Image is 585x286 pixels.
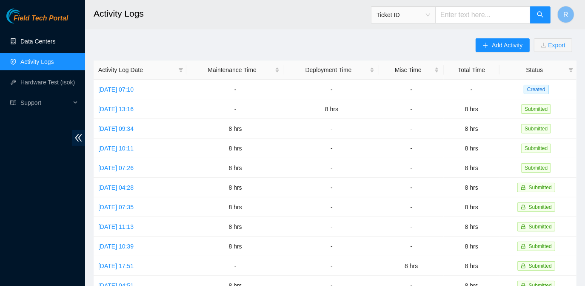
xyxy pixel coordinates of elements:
[379,217,444,237] td: -
[98,165,134,171] a: [DATE] 07:26
[186,237,285,256] td: 8 hrs
[98,204,134,211] a: [DATE] 07:35
[20,58,54,65] a: Activity Logs
[482,42,488,49] span: plus
[379,80,444,99] td: -
[529,204,552,210] span: Submitted
[529,263,552,269] span: Submitted
[444,217,499,237] td: 8 hrs
[563,9,568,20] span: R
[284,119,379,139] td: -
[6,15,68,26] a: Akamai TechnologiesField Tech Portal
[284,178,379,197] td: -
[20,38,55,45] a: Data Centers
[379,99,444,119] td: -
[379,256,444,276] td: 8 hrs
[379,197,444,217] td: -
[186,158,285,178] td: 8 hrs
[186,197,285,217] td: 8 hrs
[98,125,134,132] a: [DATE] 09:34
[504,65,565,75] span: Status
[10,100,16,106] span: read
[444,158,499,178] td: 8 hrs
[444,61,499,80] th: Total Time
[177,64,185,76] span: filter
[476,38,529,52] button: plusAdd Activity
[521,224,526,229] span: lock
[186,256,285,276] td: -
[444,237,499,256] td: 8 hrs
[186,217,285,237] td: 8 hrs
[521,263,526,269] span: lock
[284,158,379,178] td: -
[284,217,379,237] td: -
[557,6,574,23] button: R
[20,79,75,86] a: Hardware Test (isok)
[284,99,379,119] td: 8 hrs
[98,65,175,75] span: Activity Log Date
[186,80,285,99] td: -
[178,67,183,72] span: filter
[98,243,134,250] a: [DATE] 10:39
[14,14,68,23] span: Field Tech Portal
[444,99,499,119] td: 8 hrs
[444,119,499,139] td: 8 hrs
[521,244,526,249] span: lock
[435,6,531,23] input: Enter text here...
[444,197,499,217] td: 8 hrs
[521,124,551,133] span: Submitted
[284,197,379,217] td: -
[186,139,285,158] td: 8 hrs
[379,158,444,178] td: -
[98,145,134,152] a: [DATE] 10:11
[537,11,544,19] span: search
[530,6,551,23] button: search
[567,64,575,76] span: filter
[444,256,499,276] td: 8 hrs
[186,99,285,119] td: -
[521,185,526,190] span: lock
[284,237,379,256] td: -
[98,106,134,113] a: [DATE] 13:16
[284,80,379,99] td: -
[186,119,285,139] td: 8 hrs
[521,205,526,210] span: lock
[379,119,444,139] td: -
[98,223,134,230] a: [DATE] 11:13
[568,67,574,72] span: filter
[98,184,134,191] a: [DATE] 04:28
[529,243,552,249] span: Submitted
[72,130,85,146] span: double-left
[98,86,134,93] a: [DATE] 07:10
[529,224,552,230] span: Submitted
[379,139,444,158] td: -
[377,9,430,21] span: Ticket ID
[521,144,551,153] span: Submitted
[20,94,71,111] span: Support
[379,237,444,256] td: -
[284,256,379,276] td: -
[521,104,551,114] span: Submitted
[444,139,499,158] td: 8 hrs
[529,185,552,191] span: Submitted
[444,178,499,197] td: 8 hrs
[521,163,551,173] span: Submitted
[534,38,572,52] button: downloadExport
[186,178,285,197] td: 8 hrs
[524,85,549,94] span: Created
[6,9,43,23] img: Akamai Technologies
[379,178,444,197] td: -
[284,139,379,158] td: -
[492,40,522,50] span: Add Activity
[444,80,499,99] td: -
[98,263,134,269] a: [DATE] 17:51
